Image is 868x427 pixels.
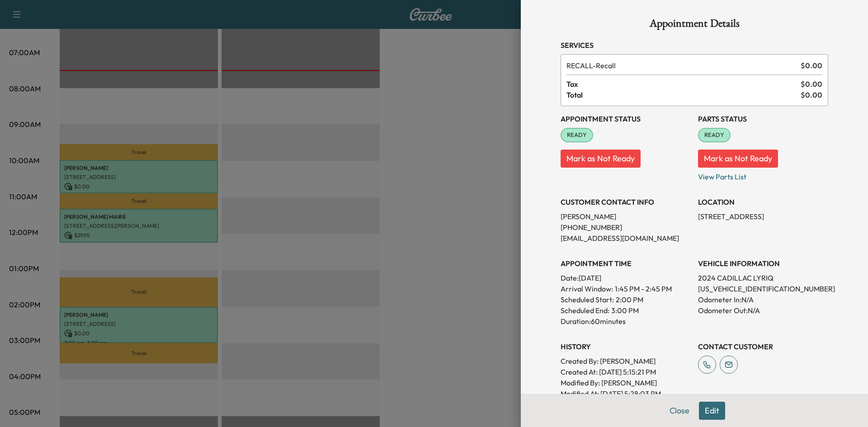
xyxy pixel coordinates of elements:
h3: CONTACT CUSTOMER [698,341,828,352]
h1: Appointment Details [561,18,828,33]
p: Odometer Out: N/A [698,305,828,316]
p: [EMAIL_ADDRESS][DOMAIN_NAME] [561,233,691,244]
p: Odometer In: N/A [698,294,828,305]
p: Scheduled Start: [561,294,614,305]
h3: Parts Status [698,113,828,124]
p: View Parts List [698,168,828,182]
p: Duration: 60 minutes [561,316,691,327]
button: Mark as Not Ready [698,150,778,168]
p: [US_VEHICLE_IDENTIFICATION_NUMBER] [698,283,828,294]
span: Total [566,89,801,100]
span: $ 0.00 [801,89,822,100]
h3: VEHICLE INFORMATION [698,258,828,269]
button: Edit [699,402,725,420]
h3: Appointment Status [561,113,691,124]
span: 1:45 PM - 2:45 PM [615,283,672,294]
button: Mark as Not Ready [561,150,641,168]
p: 3:00 PM [611,305,639,316]
button: Close [664,402,695,420]
h3: Services [561,40,828,51]
p: Scheduled End: [561,305,609,316]
p: Created At : [DATE] 5:15:21 PM [561,366,691,377]
h3: LOCATION [698,197,828,207]
p: 2:00 PM [616,294,643,305]
span: $ 0.00 [801,79,822,89]
span: Tax [566,79,801,89]
p: Created By : [PERSON_NAME] [561,356,691,366]
span: READY [561,131,592,140]
h3: CUSTOMER CONTACT INFO [561,197,691,207]
p: [STREET_ADDRESS] [698,211,828,222]
span: READY [699,131,730,140]
p: Modified By : [PERSON_NAME] [561,377,691,388]
span: Recall [566,60,797,71]
p: [PERSON_NAME] [561,211,691,222]
span: $ 0.00 [801,60,822,71]
p: 2024 CADILLAC LYRIQ [698,272,828,283]
p: [PHONE_NUMBER] [561,222,691,233]
p: Date: [DATE] [561,272,691,283]
p: Modified At : [DATE] 5:28:03 PM [561,388,691,399]
p: Arrival Window: [561,283,691,294]
h3: History [561,341,691,352]
h3: APPOINTMENT TIME [561,258,691,269]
